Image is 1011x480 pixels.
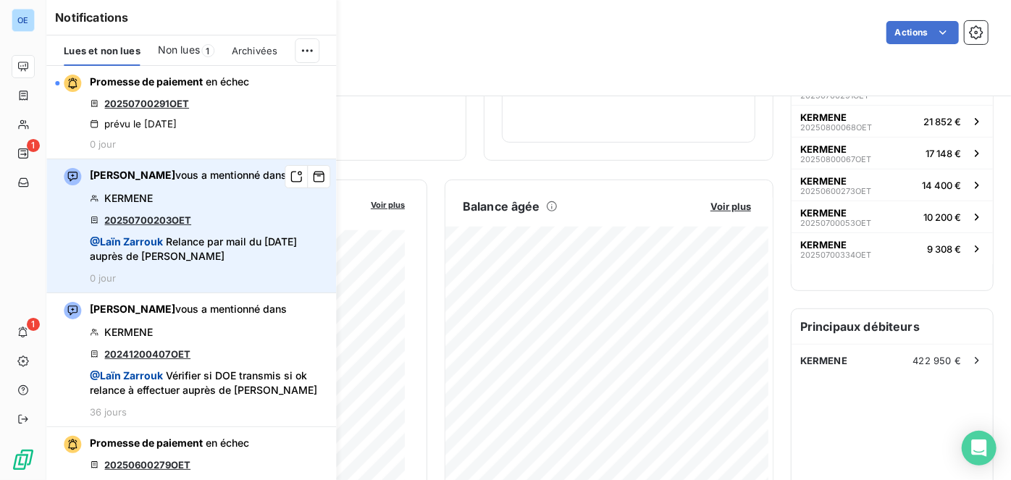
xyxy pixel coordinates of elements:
[913,355,961,366] span: 422 950 €
[12,9,35,32] div: OE
[158,43,200,57] span: Non lues
[206,437,249,449] span: en échec
[800,123,872,132] span: 20250800068OET
[886,21,959,44] button: Actions
[926,148,961,159] span: 17 148 €
[463,198,540,215] h6: Balance âgée
[12,448,35,471] img: Logo LeanPay
[90,302,287,316] span: vous a mentionné dans
[64,45,140,56] span: Lues et non lues
[90,369,163,382] span: @ Laïn Zarrouk
[90,303,175,315] span: [PERSON_NAME]
[792,105,993,137] button: KERMENE20250800068OET21 852 €
[927,243,961,255] span: 9 308 €
[366,198,409,211] button: Voir plus
[90,118,177,130] div: prévu le [DATE]
[800,175,847,187] span: KERMENE
[371,200,405,210] span: Voir plus
[792,137,993,169] button: KERMENE20250800067OET17 148 €
[55,9,327,26] h6: Notifications
[46,159,336,293] button: [PERSON_NAME]vous a mentionné dansKERMENE20250700203OET @Laïn Zarrouk Relance par mail du [DATE] ...
[90,75,203,88] span: Promesse de paiement
[104,214,191,226] a: 20250700203OET
[710,201,751,212] span: Voir plus
[922,180,961,191] span: 14 400 €
[46,293,336,427] button: [PERSON_NAME]vous a mentionné dansKERMENE20241200407OET @Laïn Zarrouk Vérifier si DOE transmis si...
[104,325,153,340] span: KERMENE
[27,318,40,331] span: 1
[792,169,993,201] button: KERMENE20250600273OET14 400 €
[800,250,871,259] span: 20250700334OET
[90,169,175,181] span: [PERSON_NAME]
[923,116,961,127] span: 21 852 €
[90,138,116,150] span: 0 jour
[800,111,847,123] span: KERMENE
[800,155,871,164] span: 20250800067OET
[923,211,961,223] span: 10 200 €
[104,191,153,206] span: KERMENE
[27,139,40,152] span: 1
[706,200,755,213] button: Voir plus
[800,355,847,366] span: KERMENE
[792,201,993,232] button: KERMENE20250700053OET10 200 €
[90,272,116,284] span: 0 jour
[201,44,214,57] span: 1
[800,207,847,219] span: KERMENE
[206,75,249,88] span: en échec
[90,168,287,182] span: vous a mentionné dans
[800,187,871,195] span: 20250600273OET
[104,348,190,360] a: 20241200407OET
[800,239,847,250] span: KERMENE
[792,232,993,264] button: KERMENE20250700334OET9 308 €
[90,437,203,449] span: Promesse de paiement
[90,406,127,418] span: 36 jours
[800,143,847,155] span: KERMENE
[792,309,993,344] h6: Principaux débiteurs
[104,98,189,109] a: 20250700291OET
[104,459,190,471] a: 20250600279OET
[90,235,327,264] span: Relance par mail du [DATE] auprès de [PERSON_NAME]
[46,66,336,159] button: Promesse de paiement en échec20250700291OETprévu le [DATE]0 jour
[800,219,871,227] span: 20250700053OET
[90,235,163,248] span: @ Laïn Zarrouk
[90,369,327,397] span: Vérifier si DOE transmis si ok relance à effectuer auprès de [PERSON_NAME]
[232,45,277,56] span: Archivées
[962,431,997,466] div: Open Intercom Messenger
